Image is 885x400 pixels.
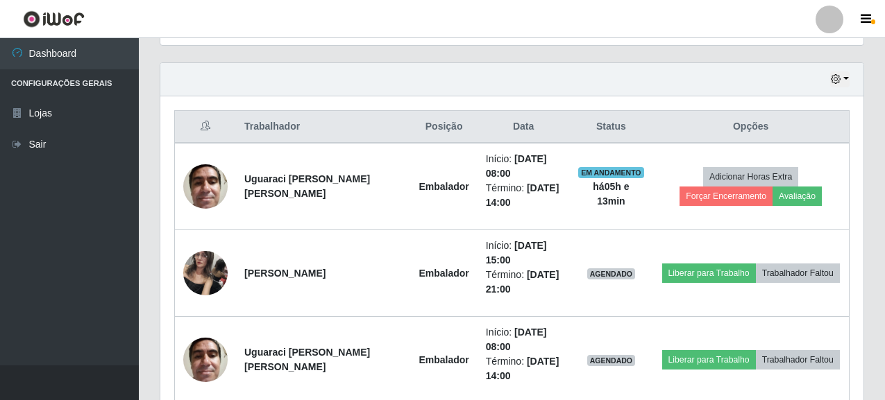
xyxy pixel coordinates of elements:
th: Data [478,111,570,144]
strong: Uguaraci [PERSON_NAME] [PERSON_NAME] [244,347,370,372]
strong: Embalador [419,181,469,192]
button: Avaliação [773,186,822,206]
th: Posição [410,111,477,144]
span: EM ANDAMENTO [578,167,644,178]
img: 1606512880080.jpeg [183,157,228,216]
button: Forçar Encerramento [680,186,773,206]
button: Trabalhador Faltou [756,263,840,283]
li: Término: [486,181,562,210]
img: 1628262185809.jpeg [183,243,228,302]
time: [DATE] 15:00 [486,240,547,266]
th: Status [569,111,652,144]
button: Adicionar Horas Extra [703,167,798,186]
th: Opções [652,111,849,144]
button: Trabalhador Faltou [756,350,840,369]
img: CoreUI Logo [23,10,85,28]
li: Término: [486,354,562,383]
button: Liberar para Trabalho [662,263,756,283]
strong: Embalador [419,268,469,279]
li: Início: [486,238,562,268]
strong: [PERSON_NAME] [244,268,326,279]
button: Liberar para Trabalho [662,350,756,369]
strong: Uguaraci [PERSON_NAME] [PERSON_NAME] [244,173,370,199]
li: Início: [486,152,562,181]
th: Trabalhador [236,111,410,144]
strong: Embalador [419,354,469,365]
time: [DATE] 08:00 [486,327,547,352]
li: Início: [486,325,562,354]
li: Término: [486,268,562,297]
img: 1606512880080.jpeg [183,330,228,389]
span: AGENDADO [587,268,636,279]
strong: há 05 h e 13 min [593,181,629,207]
span: AGENDADO [587,355,636,366]
time: [DATE] 08:00 [486,153,547,179]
